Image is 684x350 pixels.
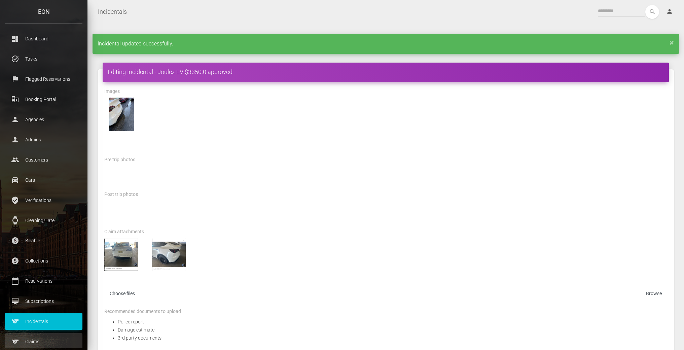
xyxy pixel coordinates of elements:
a: paid Billable [5,232,82,249]
p: Reservations [10,276,77,286]
label: Post trip photos [104,191,138,198]
p: Claims [10,337,77,347]
a: sports Claims [5,333,82,350]
li: Damage estimate [118,326,667,334]
a: verified_user Verifications [5,192,82,209]
a: person Admins [5,131,82,148]
p: Dashboard [10,34,77,44]
label: Recommended documents to upload [104,308,181,315]
label: Images [104,88,120,95]
p: Flagged Reservations [10,74,77,84]
i: person [666,8,673,15]
a: drive_eta Cars [5,172,82,188]
label: Choose files [104,288,667,302]
a: × [670,40,674,44]
li: 3rd party documents [118,334,667,342]
a: people Customers [5,151,82,168]
a: flag Flagged Reservations [5,71,82,87]
img: 5ba033fc752b430a8f8bebf03ef1a1e1.jpg [104,98,138,131]
p: Incidentals [10,316,77,326]
button: search [645,5,659,19]
a: dashboard Dashboard [5,30,82,47]
li: Police report [118,318,667,326]
p: Collections [10,256,77,266]
a: card_membership Subscriptions [5,293,82,310]
img: Screenshot%202025-09-08%20at%2011.14.21%E2%80%AFAM.png [104,238,138,272]
p: Billable [10,236,77,246]
p: Verifications [10,195,77,205]
p: Cleaning/Late [10,215,77,225]
p: Cars [10,175,77,185]
a: corporate_fare Booking Portal [5,91,82,108]
a: Incidentals [98,3,127,20]
a: watch Cleaning/Late [5,212,82,229]
a: person [661,5,679,19]
a: sports Incidentals [5,313,82,330]
p: Booking Portal [10,94,77,104]
a: calendar_today Reservations [5,273,82,289]
label: Pre trip photos [104,156,135,163]
p: Tasks [10,54,77,64]
a: person Agencies [5,111,82,128]
p: Customers [10,155,77,165]
h4: Editing Incidental - Joulez EV $3350.0 approved [108,68,664,76]
a: paid Collections [5,252,82,269]
a: task_alt Tasks [5,50,82,67]
label: Claim attachments [104,229,144,235]
p: Subscriptions [10,296,77,306]
img: Screenshot%202025-09-08%20at%2011.14.36%E2%80%AFAM.png [152,238,186,272]
div: Incidental updated successfully. [93,34,679,54]
p: Admins [10,135,77,145]
p: Agencies [10,114,77,125]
